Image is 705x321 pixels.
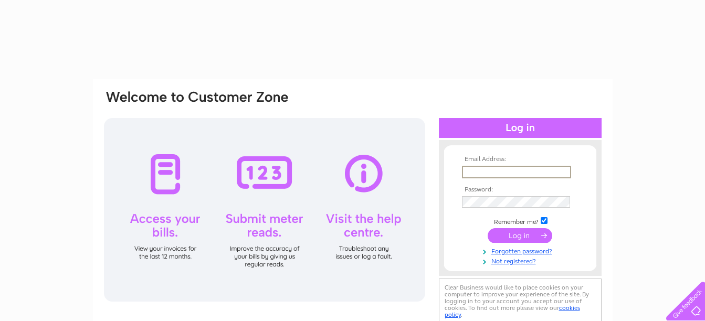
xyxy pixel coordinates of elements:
a: Forgotten password? [462,245,581,255]
td: Remember me? [459,216,581,226]
th: Email Address: [459,156,581,163]
a: Not registered? [462,255,581,265]
input: Submit [488,228,552,243]
th: Password: [459,186,581,194]
a: cookies policy [445,304,580,318]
